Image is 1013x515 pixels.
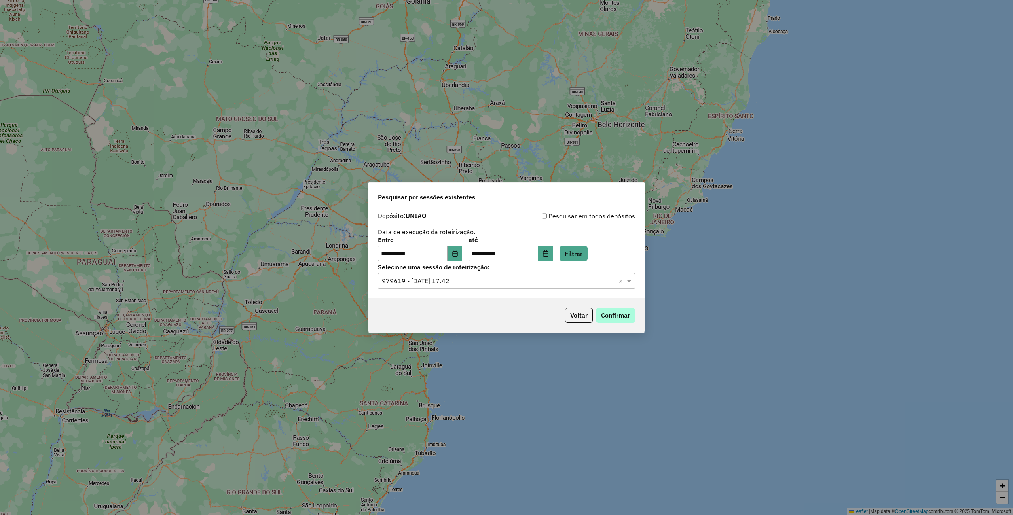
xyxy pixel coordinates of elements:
[378,211,426,220] label: Depósito:
[378,262,635,272] label: Selecione uma sessão de roteirização:
[565,308,593,323] button: Voltar
[596,308,635,323] button: Confirmar
[448,246,463,261] button: Choose Date
[469,235,553,244] label: até
[406,212,426,220] strong: UNIAO
[378,192,475,202] span: Pesquisar por sessões existentes
[378,235,462,244] label: Entre
[618,276,625,286] span: Clear all
[378,227,476,237] label: Data de execução da roteirização:
[560,246,588,261] button: Filtrar
[538,246,553,261] button: Choose Date
[506,211,635,221] div: Pesquisar em todos depósitos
